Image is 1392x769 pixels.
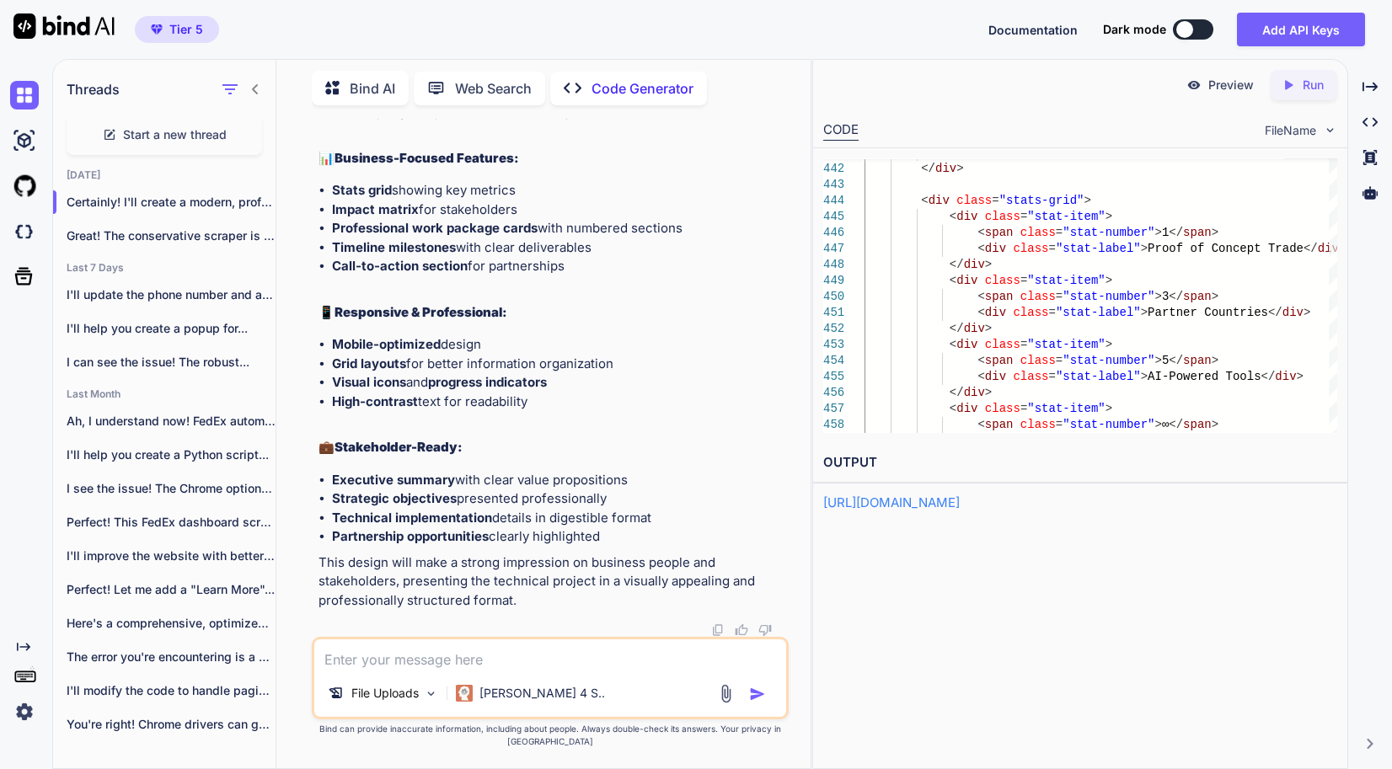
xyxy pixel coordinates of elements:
[319,438,785,457] h2: 💼
[735,623,748,637] img: like
[950,338,956,351] span: <
[985,370,1006,383] span: div
[1237,13,1365,46] button: Add API Keys
[456,685,473,702] img: Claude 4 Sonnet
[1106,210,1112,223] span: >
[428,374,547,390] strong: progress indicators
[312,723,789,748] p: Bind can provide inaccurate information, including about people. Always double-check its answers....
[977,226,984,239] span: <
[985,354,1014,367] span: span
[1027,210,1105,223] span: "stat-item"
[711,623,725,637] img: copy
[332,527,785,547] li: clearly highlighted
[1013,242,1048,255] span: class
[332,258,468,274] strong: Call-to-action section
[1048,370,1055,383] span: =
[1169,418,1183,431] span: </
[758,623,772,637] img: dislike
[1162,354,1169,367] span: 5
[1013,306,1048,319] span: class
[1208,77,1254,93] p: Preview
[977,418,984,431] span: <
[823,337,843,353] div: 453
[1020,274,1027,287] span: =
[1183,418,1212,431] span: span
[935,162,956,175] span: div
[1020,290,1056,303] span: class
[1020,210,1027,223] span: =
[1056,242,1141,255] span: "stat-label"
[1056,226,1063,239] span: =
[332,489,785,509] li: presented professionally
[985,242,1006,255] span: div
[823,417,843,433] div: 458
[956,162,963,175] span: >
[1106,338,1112,351] span: >
[985,402,1020,415] span: class
[985,274,1020,287] span: class
[67,480,276,497] p: I see the issue! The Chrome options...
[10,81,39,109] img: chat
[1303,77,1324,93] p: Run
[13,13,115,39] img: Bind AI
[1056,354,1063,367] span: =
[67,79,120,99] h1: Threads
[992,194,998,207] span: =
[67,320,276,337] p: I'll help you create a popup for...
[977,306,984,319] span: <
[964,258,985,271] span: div
[1063,226,1154,239] span: "stat-number"
[977,290,984,303] span: <
[1148,370,1261,383] span: AI-Powered Tools
[332,181,785,200] li: showing key metrics
[921,194,928,207] span: <
[332,393,785,412] li: text for readability
[988,23,1078,37] span: Documentation
[1265,122,1316,139] span: FileName
[151,24,163,35] img: premium
[1020,226,1056,239] span: class
[964,386,985,399] span: div
[823,494,960,510] a: [URL][DOMAIN_NAME]
[749,686,766,702] img: icon
[1183,226,1212,239] span: span
[950,402,956,415] span: <
[332,220,538,236] strong: Professional work package cards
[1020,338,1027,351] span: =
[332,182,392,198] strong: Stats grid
[1169,354,1183,367] span: </
[950,274,956,287] span: <
[67,227,276,244] p: Great! The conservative scraper is worki...
[1141,242,1148,255] span: >
[985,418,1014,431] span: span
[1020,354,1056,367] span: class
[1020,402,1027,415] span: =
[169,21,203,38] span: Tier 5
[1148,242,1304,255] span: Proof of Concept Trade
[1027,338,1105,351] span: "stat-item"
[123,126,227,143] span: Start a new thread
[1268,306,1282,319] span: </
[592,78,693,99] p: Code Generator
[67,581,276,598] p: Perfect! Let me add a "Learn More"...
[1186,77,1202,93] img: preview
[950,258,964,271] span: </
[1048,242,1055,255] span: =
[10,697,39,726] img: settings
[67,547,276,564] p: I'll improve the website with better design,...
[1056,290,1063,303] span: =
[67,446,276,463] p: I'll help you create a Python script...
[424,686,438,701] img: Pick Models
[67,514,276,531] p: Perfect! This FedEx dashboard screenshot is very...
[1063,354,1154,367] span: "stat-number"
[10,172,39,200] img: githubLight
[950,210,956,223] span: <
[332,490,457,506] strong: Strategic objectives
[332,374,406,390] strong: Visual icons
[332,373,785,393] li: and
[1056,418,1063,431] span: =
[335,150,519,166] strong: Business-Focused Features:
[985,258,992,271] span: >
[956,274,977,287] span: div
[332,201,419,217] strong: Impact matrix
